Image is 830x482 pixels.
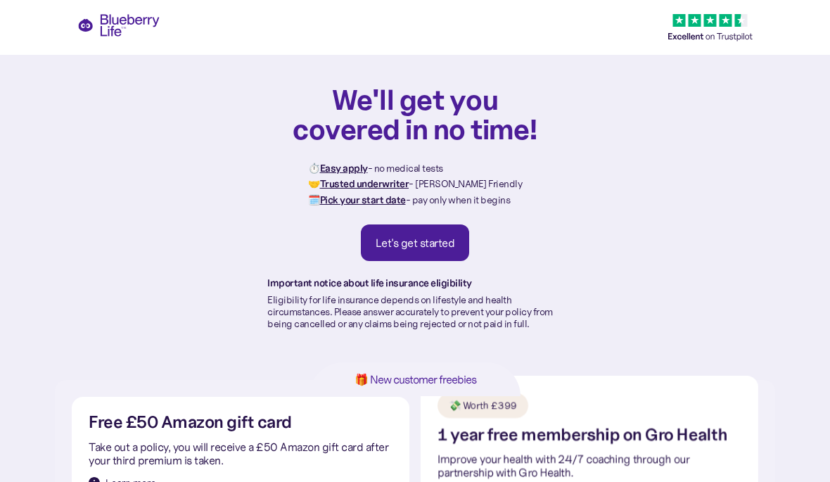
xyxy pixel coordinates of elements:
h1: We'll get you covered in no time! [292,84,538,144]
strong: Trusted underwriter [320,177,409,190]
strong: Easy apply [320,162,368,175]
p: Eligibility for life insurance depends on lifestyle and health circumstances. Please answer accur... [267,294,563,329]
p: ⏱️ - no medical tests 🤝 - [PERSON_NAME] Friendly 🗓️ - pay only when it begins [308,160,522,208]
h1: 🎁 New customer freebies [332,374,498,386]
div: Let's get started [376,236,455,250]
strong: Pick your start date [320,194,406,206]
a: Let's get started [361,224,470,261]
p: Improve your health with 24/7 coaching through our partnership with Gro Health. [438,453,741,480]
strong: Important notice about life insurance eligibility [267,277,472,289]
h2: 1 year free membership on Gro Health [438,427,727,445]
p: Take out a policy, you will receive a £50 Amazon gift card after your third premium is taken. [89,440,392,467]
h2: Free £50 Amazon gift card [89,414,292,431]
div: 💸 Worth £399 [449,399,517,413]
